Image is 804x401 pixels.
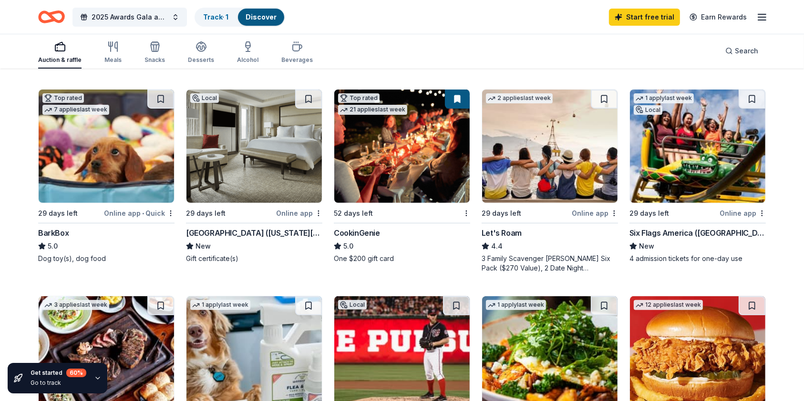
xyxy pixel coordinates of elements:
[72,8,187,27] button: 2025 Awards Gala and Silent Auction
[188,37,214,69] button: Desserts
[186,254,322,263] div: Gift certificate(s)
[486,93,553,103] div: 2 applies last week
[188,56,214,64] div: Desserts
[609,9,680,26] a: Start free trial
[190,300,250,310] div: 1 apply last week
[720,207,766,219] div: Online app
[104,207,175,219] div: Online app Quick
[104,56,122,64] div: Meals
[334,89,470,263] a: Image for CookinGenieTop rated21 applieslast week52 days leftCookinGenie5.0One $200 gift card
[92,11,168,23] span: 2025 Awards Gala and Silent Auction
[38,254,175,263] div: Dog toy(s), dog food
[343,241,353,252] span: 5.0
[186,208,226,219] div: 29 days left
[634,300,703,310] div: 12 applies last week
[482,208,521,219] div: 29 days left
[42,105,109,115] div: 7 applies last week
[144,56,165,64] div: Snacks
[38,89,175,263] a: Image for BarkBoxTop rated7 applieslast week29 days leftOnline app•QuickBarkBox5.0Dog toy(s), dog...
[629,227,766,239] div: Six Flags America ([GEOGRAPHIC_DATA])
[718,41,766,60] button: Search
[334,90,470,203] img: Image for CookinGenie
[338,105,407,115] div: 21 applies last week
[334,208,373,219] div: 52 days left
[203,13,228,21] a: Track· 1
[482,227,522,239] div: Let's Roam
[281,37,313,69] button: Beverages
[186,90,322,203] img: Image for Four Seasons Hotel (Washington DC)
[237,37,258,69] button: Alcohol
[735,45,758,57] span: Search
[66,369,86,377] div: 60 %
[334,254,470,263] div: One $200 gift card
[31,379,86,387] div: Go to track
[482,90,618,203] img: Image for Let's Roam
[142,210,144,217] span: •
[237,56,258,64] div: Alcohol
[334,227,380,239] div: CookinGenie
[38,37,82,69] button: Auction & raffle
[48,241,58,252] span: 5.0
[190,93,219,103] div: Local
[38,208,78,219] div: 29 days left
[629,208,669,219] div: 29 days left
[144,37,165,69] button: Snacks
[38,227,69,239] div: BarkBox
[572,207,618,219] div: Online app
[630,90,765,203] img: Image for Six Flags America (Upper Marlboro)
[281,56,313,64] div: Beverages
[634,93,694,103] div: 1 apply last week
[104,37,122,69] button: Meals
[186,227,322,239] div: [GEOGRAPHIC_DATA] ([US_STATE][GEOGRAPHIC_DATA])
[629,89,766,263] a: Image for Six Flags America (Upper Marlboro)1 applylast weekLocal29 days leftOnline appSix Flags ...
[629,254,766,263] div: 4 admission tickets for one-day use
[338,300,367,310] div: Local
[684,9,752,26] a: Earn Rewards
[42,93,84,103] div: Top rated
[246,13,277,21] a: Discover
[196,241,211,252] span: New
[491,241,503,252] span: 4.4
[276,207,322,219] div: Online app
[639,241,654,252] span: New
[39,90,174,203] img: Image for BarkBox
[634,105,662,115] div: Local
[42,300,109,310] div: 3 applies last week
[338,93,380,103] div: Top rated
[482,89,618,273] a: Image for Let's Roam2 applieslast week29 days leftOnline appLet's Roam4.43 Family Scavenger [PERS...
[482,254,618,273] div: 3 Family Scavenger [PERSON_NAME] Six Pack ($270 Value), 2 Date Night Scavenger [PERSON_NAME] Two ...
[38,6,65,28] a: Home
[195,8,285,27] button: Track· 1Discover
[186,89,322,263] a: Image for Four Seasons Hotel (Washington DC)Local29 days leftOnline app[GEOGRAPHIC_DATA] ([US_STA...
[486,300,546,310] div: 1 apply last week
[31,369,86,377] div: Get started
[38,56,82,64] div: Auction & raffle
